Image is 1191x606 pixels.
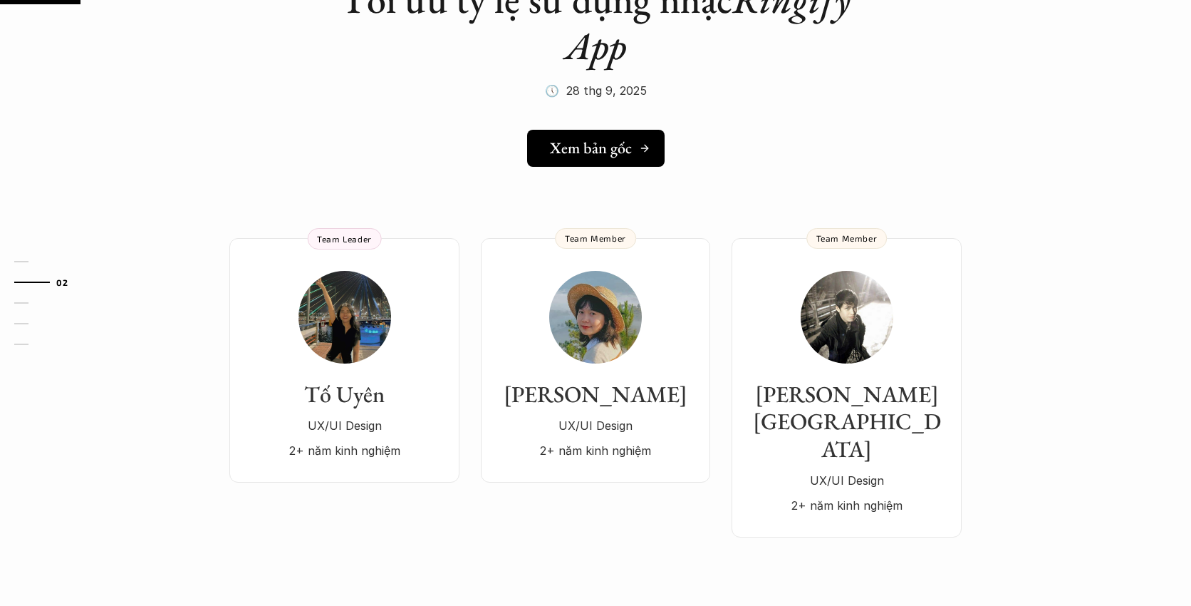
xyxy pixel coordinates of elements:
[229,238,459,483] a: Tố UyênUX/UI Design2+ năm kinh nghiệmTeam Leader
[244,415,445,436] p: UX/UI Design
[14,274,82,291] a: 02
[244,440,445,461] p: 2+ năm kinh nghiệm
[527,130,665,167] a: Xem bản gốc
[816,233,878,243] p: Team Member
[545,80,647,101] p: 🕔 28 thg 9, 2025
[317,234,372,244] p: Team Leader
[746,495,947,516] p: 2+ năm kinh nghiệm
[495,440,696,461] p: 2+ năm kinh nghiệm
[565,233,626,243] p: Team Member
[732,238,962,538] a: [PERSON_NAME][GEOGRAPHIC_DATA]UX/UI Design2+ năm kinh nghiệmTeam Member
[746,470,947,491] p: UX/UI Design
[244,381,445,408] h3: Tố Uyên
[56,277,68,287] strong: 02
[495,381,696,408] h3: [PERSON_NAME]
[495,415,696,436] p: UX/UI Design
[550,139,632,158] h5: Xem bản gốc
[746,381,947,463] h3: [PERSON_NAME][GEOGRAPHIC_DATA]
